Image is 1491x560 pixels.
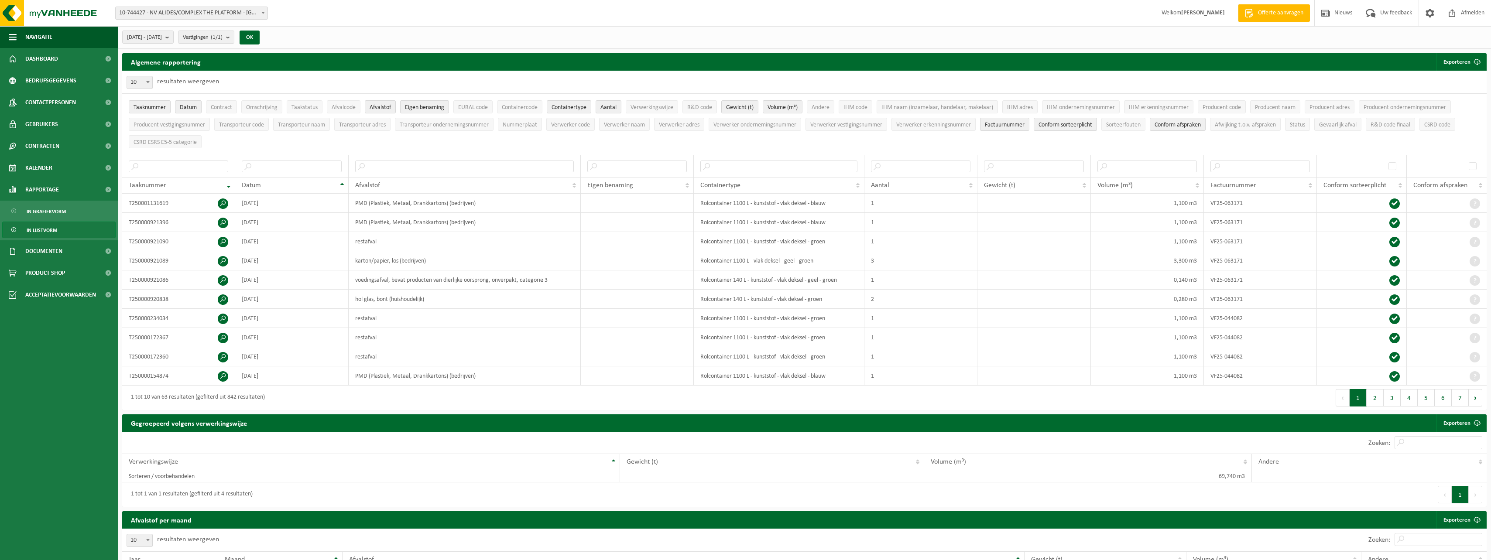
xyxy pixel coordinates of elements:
span: Sorteerfouten [1106,122,1141,128]
span: 10 [127,76,153,89]
button: 2 [1367,389,1384,406]
span: Andere [1258,458,1279,465]
td: 1,100 m3 [1091,213,1204,232]
div: 1 tot 1 van 1 resultaten (gefilterd uit 4 resultaten) [127,487,253,502]
td: restafval [349,232,581,251]
button: Previous [1336,389,1350,406]
button: AantalAantal: Activate to sort [596,100,621,113]
td: VF25-063171 [1204,194,1317,213]
button: Eigen benamingEigen benaming: Activate to sort [400,100,449,113]
span: Navigatie [25,26,52,48]
span: Verwerker naam [604,122,645,128]
button: Transporteur naamTransporteur naam: Activate to sort [273,118,330,131]
button: [DATE] - [DATE] [122,31,174,44]
span: Aantal [871,182,889,189]
button: Conform afspraken : Activate to sort [1150,118,1206,131]
span: Taakstatus [291,104,318,111]
span: Acceptatievoorwaarden [25,284,96,306]
td: T250000921396 [122,213,235,232]
span: IHM code [843,104,867,111]
span: Factuurnummer [985,122,1025,128]
td: Rolcontainer 1100 L - kunststof - vlak deksel - groen [694,347,864,366]
button: OK [240,31,260,44]
span: Nummerplaat [503,122,537,128]
span: 10 [127,76,152,89]
span: Eigen benaming [405,104,444,111]
span: R&D code [687,104,712,111]
span: Volume (m³) [931,458,966,465]
button: DatumDatum: Activate to sort [175,100,202,113]
td: Rolcontainer 140 L - kunststof - vlak deksel - geel - groen [694,270,864,290]
td: Rolcontainer 140 L - kunststof - vlak deksel - groen [694,290,864,309]
td: [DATE] [235,194,348,213]
span: Gewicht (t) [726,104,754,111]
button: ContainercodeContainercode: Activate to sort [497,100,542,113]
td: Rolcontainer 1100 L - kunststof - vlak deksel - blauw [694,194,864,213]
td: 2 [864,290,977,309]
button: Gevaarlijk afval : Activate to sort [1314,118,1361,131]
span: Producent ondernemingsnummer [1364,104,1446,111]
span: Gebruikers [25,113,58,135]
button: Transporteur adresTransporteur adres: Activate to sort [334,118,391,131]
button: IHM erkenningsnummerIHM erkenningsnummer: Activate to sort [1124,100,1193,113]
span: Contracten [25,135,59,157]
span: Dashboard [25,48,58,70]
button: IHM adresIHM adres: Activate to sort [1002,100,1038,113]
td: [DATE] [235,290,348,309]
span: Documenten [25,240,62,262]
button: Afwijking t.o.v. afsprakenAfwijking t.o.v. afspraken: Activate to sort [1210,118,1281,131]
div: 1 tot 10 van 63 resultaten (gefilterd uit 842 resultaten) [127,390,265,406]
span: CSRD code [1424,122,1450,128]
span: Verwerkingswijze [129,458,178,465]
td: [DATE] [235,251,348,270]
span: Product Shop [25,262,65,284]
span: Verwerker vestigingsnummer [810,122,882,128]
span: Transporteur naam [278,122,325,128]
td: T250000921086 [122,270,235,290]
td: Rolcontainer 1100 L - kunststof - vlak deksel - groen [694,328,864,347]
span: R&D code finaal [1371,122,1410,128]
button: Previous [1438,486,1452,503]
button: AfvalstofAfvalstof: Activate to sort [365,100,396,113]
td: VF25-063171 [1204,270,1317,290]
span: 10-744427 - NV ALIDES/COMPLEX THE PLATFORM - GENT [115,7,268,20]
span: IHM erkenningsnummer [1129,104,1189,111]
span: Transporteur adres [339,122,386,128]
span: Verwerker erkenningsnummer [896,122,971,128]
span: Kalender [25,157,52,179]
button: IHM codeIHM code: Activate to sort [839,100,872,113]
button: Verwerker erkenningsnummerVerwerker erkenningsnummer: Activate to sort [891,118,976,131]
td: Rolcontainer 1100 L - kunststof - vlak deksel - groen [694,232,864,251]
span: In grafiekvorm [27,203,66,220]
td: [DATE] [235,366,348,386]
span: Gevaarlijk afval [1319,122,1357,128]
span: Taaknummer [134,104,166,111]
button: Gewicht (t)Gewicht (t): Activate to sort [721,100,758,113]
button: Transporteur ondernemingsnummerTransporteur ondernemingsnummer : Activate to sort [395,118,494,131]
span: Conform sorteerplicht [1323,182,1386,189]
button: TaaknummerTaaknummer: Activate to remove sorting [129,100,171,113]
span: [DATE] - [DATE] [127,31,162,44]
span: Contract [211,104,232,111]
td: 0,140 m3 [1091,270,1204,290]
td: 1,100 m3 [1091,232,1204,251]
button: 3 [1384,389,1401,406]
td: 69,740 m3 [924,470,1252,482]
span: Vestigingen [183,31,223,44]
td: 1,100 m3 [1091,347,1204,366]
td: voedingsafval, bevat producten van dierlijke oorsprong, onverpakt, categorie 3 [349,270,581,290]
td: [DATE] [235,347,348,366]
span: Volume (m³) [1097,182,1133,189]
button: AndereAndere: Activate to sort [807,100,834,113]
td: Rolcontainer 1100 L - kunststof - vlak deksel - blauw [694,213,864,232]
button: OmschrijvingOmschrijving: Activate to sort [241,100,282,113]
td: 1 [864,270,977,290]
td: Rolcontainer 1100 L - kunststof - vlak deksel - groen [694,309,864,328]
button: TaakstatusTaakstatus: Activate to sort [287,100,322,113]
td: VF25-044082 [1204,366,1317,386]
button: Transporteur codeTransporteur code: Activate to sort [214,118,269,131]
a: Offerte aanvragen [1238,4,1310,22]
button: 7 [1452,389,1469,406]
button: Verwerker adresVerwerker adres: Activate to sort [654,118,704,131]
td: 3 [864,251,977,270]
